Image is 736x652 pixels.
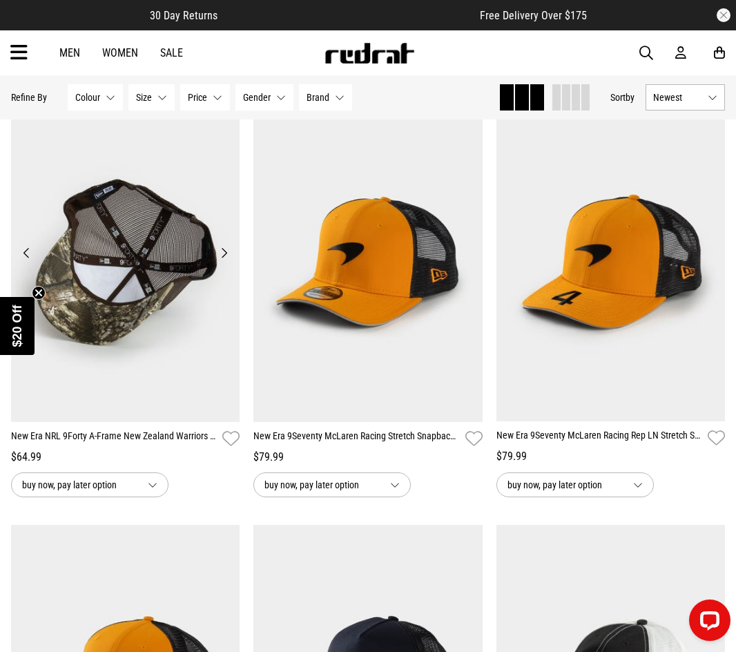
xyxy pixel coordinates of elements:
span: Newest [653,92,702,103]
iframe: LiveChat chat widget [678,594,736,652]
span: Free Delivery Over $175 [480,9,587,22]
span: Size [136,92,152,103]
span: buy now, pay later option [22,477,137,493]
a: New Era 9Seventy McLaren Racing Stretch Snapback Cap [253,429,459,449]
button: Close teaser [32,286,46,300]
button: Next [215,245,233,261]
span: Brand [307,92,329,103]
img: Redrat logo [324,43,415,64]
button: Size [128,84,175,111]
span: Colour [75,92,100,103]
button: Newest [646,84,725,111]
button: buy now, pay later option [496,472,654,497]
span: buy now, pay later option [507,477,622,493]
button: Previous [18,245,35,261]
img: New Era 9seventy Mclaren Racing Stretch Snapback Cap in Orange [253,101,483,422]
a: New Era 9Seventy McLaren Racing Rep LN Stretch Snapback Cap [496,428,702,448]
a: Women [102,46,138,59]
img: New Era 9seventy Mclaren Racing Rep Ln Stretch Snapback Cap in Orange [496,101,725,421]
a: Sale [160,46,183,59]
span: 30 Day Returns [150,9,217,22]
a: New Era NRL 9Forty A-Frame New Zealand Warriors Realtree Trucker Snapback [11,429,217,449]
div: $79.99 [253,449,482,466]
div: $79.99 [496,448,725,465]
button: Price [180,84,230,111]
span: $20 Off [10,305,24,347]
div: $64.99 [11,449,240,466]
iframe: Customer reviews powered by Trustpilot [245,8,452,22]
span: buy now, pay later option [264,477,379,493]
button: buy now, pay later option [253,472,411,497]
button: Brand [299,84,352,111]
img: New Era Nrl 9forty A-frame New Zealand Warriors Realtree Trucker Snapback in Brown [11,101,240,422]
button: Colour [68,84,123,111]
button: buy now, pay later option [11,472,168,497]
a: Men [59,46,80,59]
span: Gender [243,92,271,103]
button: Sortby [610,89,635,106]
p: Refine By [11,92,47,103]
span: Price [188,92,207,103]
button: Gender [235,84,293,111]
span: by [626,92,635,103]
